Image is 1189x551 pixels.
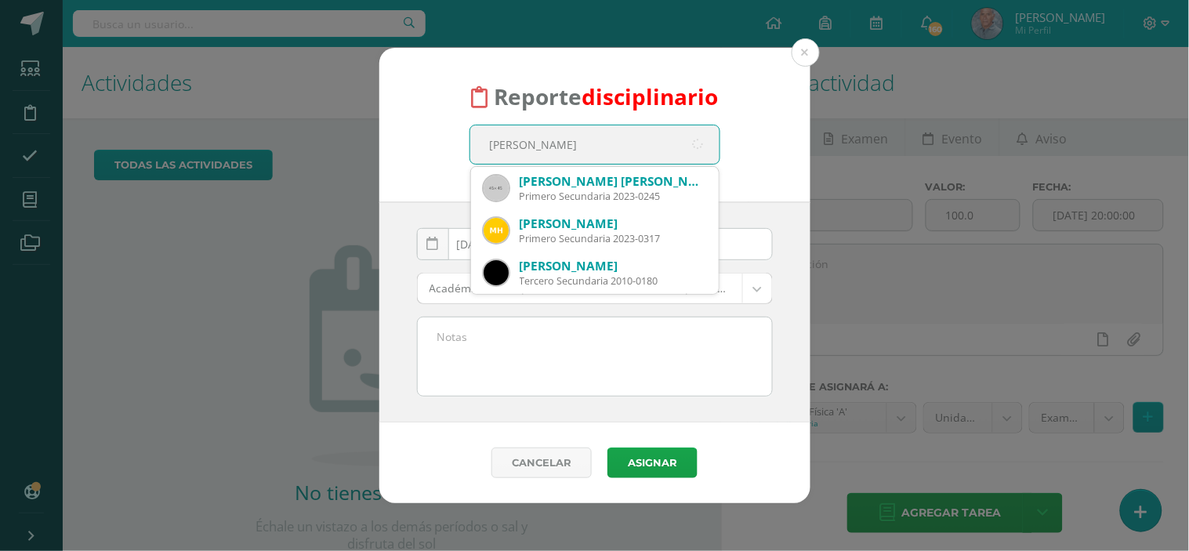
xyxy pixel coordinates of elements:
[430,274,730,303] span: Académicas: Comportarse de forma anómala en pruebas o exámenes.
[607,448,698,478] button: Asignar
[520,258,706,274] div: [PERSON_NAME]
[418,274,772,303] a: Académicas: Comportarse de forma anómala en pruebas o exámenes.
[520,190,706,203] div: Primero Secundaria 2023-0245
[484,218,509,243] img: 4235499a27f7093c9e2661547e5ffdac.png
[792,38,820,67] button: Close (Esc)
[520,274,706,288] div: Tercero Secundaria 2010-0180
[491,448,592,478] a: Cancelar
[484,260,509,285] img: b191b39118747b18bf1ebed28ddae026.png
[520,173,706,190] div: [PERSON_NAME] [PERSON_NAME]
[494,82,718,112] span: Reporte
[520,232,706,245] div: Primero Secundaria 2023-0317
[470,125,720,164] input: Busca un estudiante aquí...
[582,82,718,112] font: disciplinario
[484,176,509,201] img: 45x45
[520,216,706,232] div: [PERSON_NAME]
